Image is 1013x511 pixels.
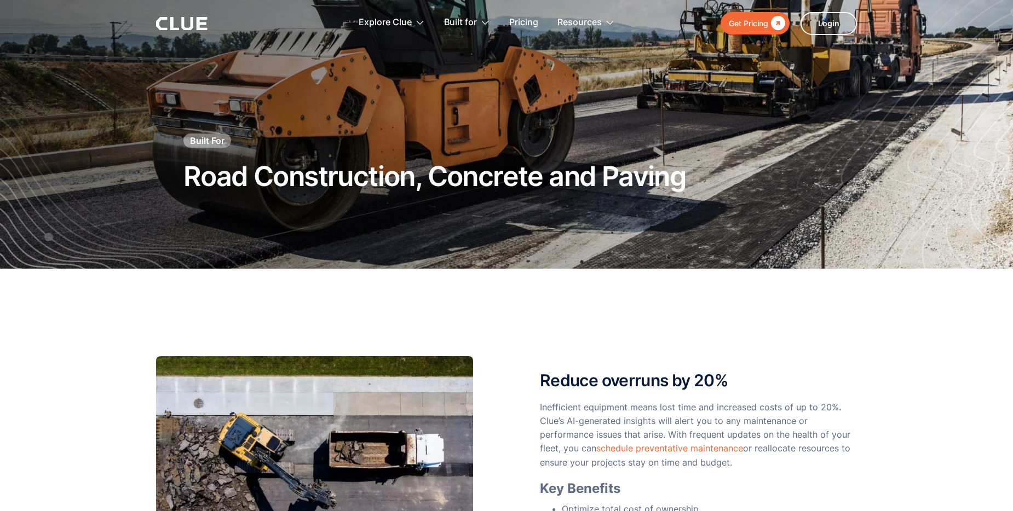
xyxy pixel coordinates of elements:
div: Built for [444,5,477,40]
h3: Key Benefits [540,480,857,497]
div: Get Pricing [729,16,768,30]
div: Built for [444,5,490,40]
div: Explore Clue [359,5,425,40]
a: Pricing [509,5,538,40]
div: Resources [557,5,602,40]
div: Built For [190,135,225,147]
a: Built For [183,133,231,148]
p: Inefficient equipment means lost time and increased costs of up to 20%. Clue’s AI-generated insig... [540,400,857,469]
h1: Road Construction, Concrete and Paving [183,161,686,191]
a: Login [801,12,857,35]
div: Resources [557,5,615,40]
h2: Reduce overruns by 20% [540,371,857,390]
a: schedule preventative maintenance [596,443,743,454]
div: Explore Clue [359,5,412,40]
div:  [768,16,785,30]
a: Get Pricing [721,12,790,34]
